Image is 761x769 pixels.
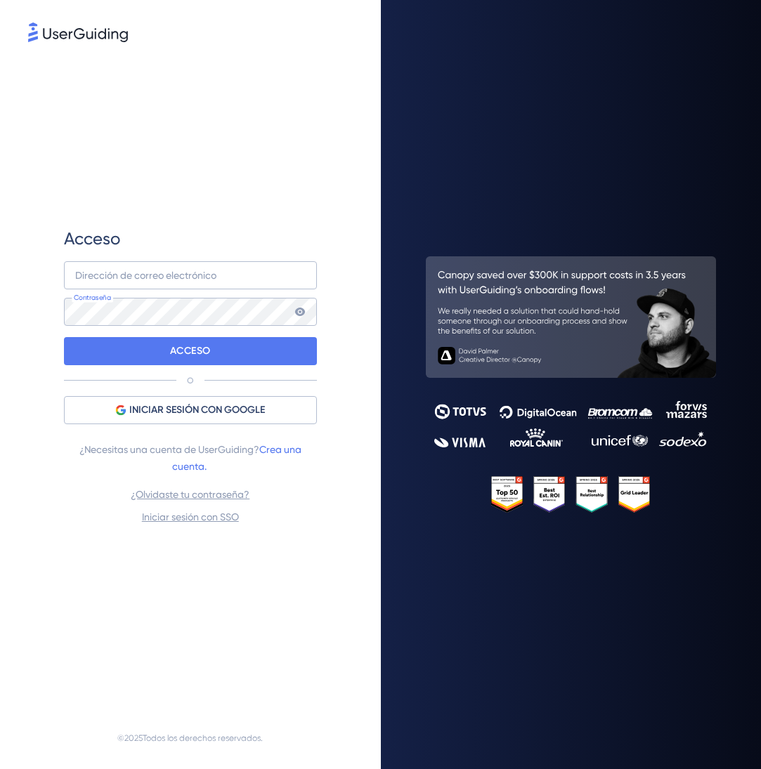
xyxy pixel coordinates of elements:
[491,476,651,513] img: 25303e33045975176eb484905ab012ff.svg
[172,444,304,472] font: Crea una cuenta.
[117,733,124,743] font: ©
[187,376,194,386] font: O
[79,444,259,455] font: ¿Necesitas una cuenta de UserGuiding?
[64,229,120,249] font: Acceso
[142,511,239,522] font: Iniciar sesión con SSO
[124,733,143,743] font: 2025
[129,404,265,416] font: INICIAR SESIÓN CON GOOGLE
[434,401,708,447] img: 9302ce2ac39453076f5bc0f2f2ca889b.svg
[426,256,717,378] img: 26c0aa7c25a843aed4baddd2b5e0fa68.svg
[64,261,317,289] input: ejemplo@empresa.com
[131,489,249,500] font: ¿Olvidaste tu contraseña?
[143,733,263,743] font: Todos los derechos reservados.
[170,345,211,357] font: ACCESO
[28,22,128,42] img: 8faab4ba6bc7696a72372aa768b0286c.svg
